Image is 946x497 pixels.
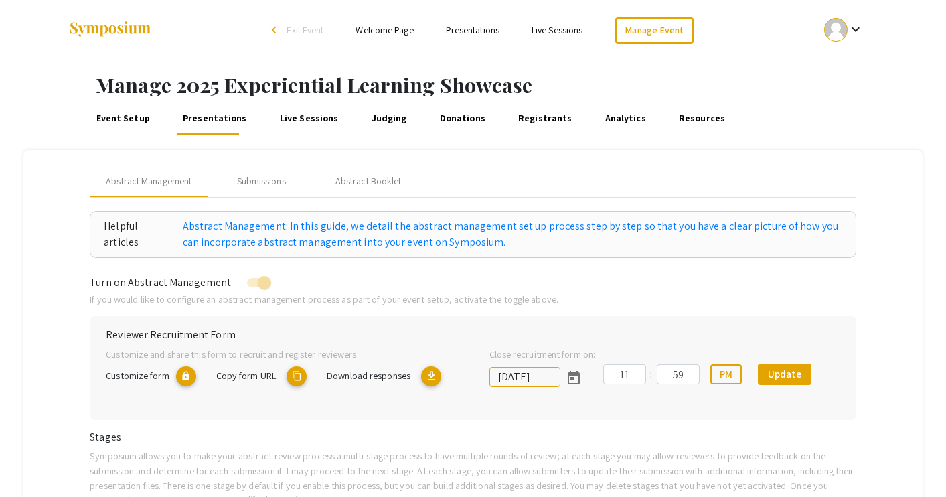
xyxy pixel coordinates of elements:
a: Presentations [446,24,499,36]
div: : [646,366,657,382]
input: Hours [603,364,646,384]
span: Customize form [106,369,169,382]
a: Live Sessions [277,102,340,135]
a: Analytics [603,102,648,135]
span: Download responses [327,369,410,382]
h6: Reviewer Recruitment Form [106,328,840,341]
div: Submissions [237,174,286,188]
h1: Manage 2025 Experiential Learning Showcase [96,73,946,97]
p: If you would like to configure an abstract management process as part of your event setup, activa... [90,292,856,307]
div: Abstract Booklet [335,174,402,188]
span: Exit Event [287,24,323,36]
a: Judging [369,102,409,135]
a: Manage Event [615,17,694,44]
input: Minutes [657,364,700,384]
h6: Stages [90,431,856,443]
mat-icon: copy URL [287,366,307,386]
button: Open calendar [560,364,587,390]
a: Abstract Management: In this guide, we detail the abstract management set up process step by step... [183,218,842,251]
img: Symposium by ForagerOne [68,21,152,39]
div: arrow_back_ios [272,26,280,34]
label: Close recruitment form on: [489,347,596,362]
span: Turn on Abstract Management [90,275,231,289]
span: Abstract Management [106,174,191,188]
mat-icon: lock [176,366,196,386]
a: Registrants [516,102,574,135]
mat-icon: Export responses [421,366,441,386]
a: Resources [677,102,728,135]
a: Welcome Page [356,24,413,36]
a: Presentations [181,102,249,135]
div: Helpful articles [104,218,169,251]
button: PM [710,364,742,384]
button: Update [758,364,811,385]
a: Event Setup [94,102,152,135]
a: Donations [437,102,487,135]
p: Customize and share this form to recruit and register reviewers: [106,347,451,362]
a: Live Sessions [532,24,582,36]
button: Expand account dropdown [810,15,878,45]
mat-icon: Expand account dropdown [848,21,864,38]
span: Copy form URL [216,369,276,382]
